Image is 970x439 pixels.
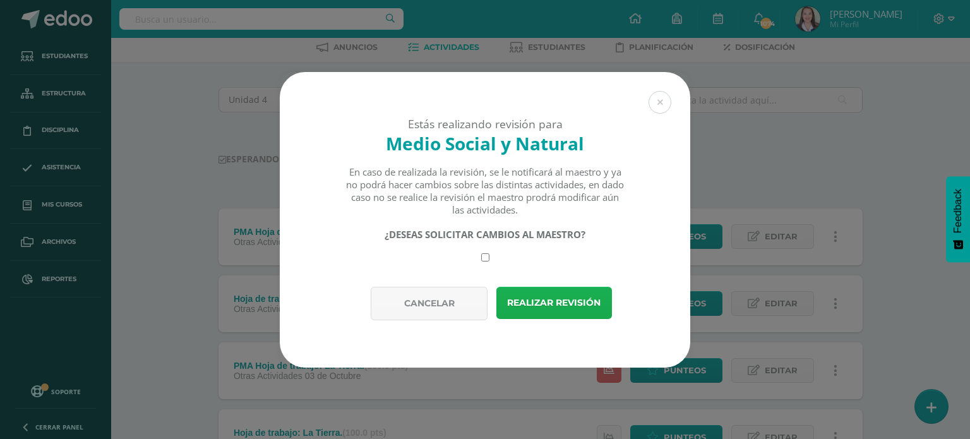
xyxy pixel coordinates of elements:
strong: ¿DESEAS SOLICITAR CAMBIOS AL MAESTRO? [385,228,585,241]
button: Close (Esc) [649,91,671,114]
input: Require changes [481,253,489,262]
span: Feedback [952,189,964,233]
div: Estás realizando revisión para [302,116,668,131]
button: Feedback - Mostrar encuesta [946,176,970,262]
button: Realizar revisión [496,287,612,319]
button: Cancelar [371,287,488,320]
strong: Medio Social y Natural [386,131,584,155]
div: En caso de realizada la revisión, se le notificará al maestro y ya no podrá hacer cambios sobre l... [345,165,625,216]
